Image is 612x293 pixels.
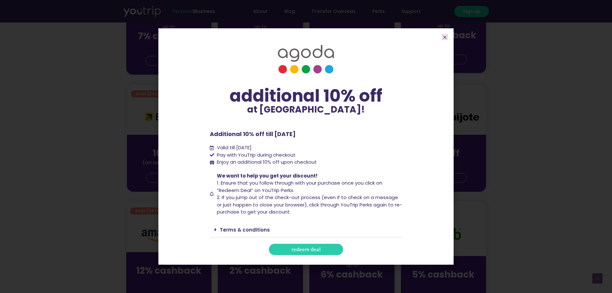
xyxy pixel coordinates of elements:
[217,179,382,194] span: 1. Ensure that you follow through with your purchase once you click on “Redeem Deal” on YouTrip P...
[217,172,317,179] span: We want to help you get your discount!
[215,144,252,151] span: Valid till [DATE]
[210,222,403,237] div: Terms & conditions
[215,151,296,159] span: Pay with YouTrip during checkout
[442,35,447,40] a: Close
[291,247,321,252] span: redeem deal
[210,105,403,114] p: at [GEOGRAPHIC_DATA]!
[210,130,403,138] p: Additional 10% off till [DATE]
[210,87,403,105] div: additional 10% off
[217,194,402,215] span: 2. If you jump out of the check-out process (even if to check on a message or just happen to clos...
[269,244,343,255] a: redeem deal
[220,226,270,233] a: Terms & conditions
[217,159,317,165] span: Enjoy an additional 10% off upon checkout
